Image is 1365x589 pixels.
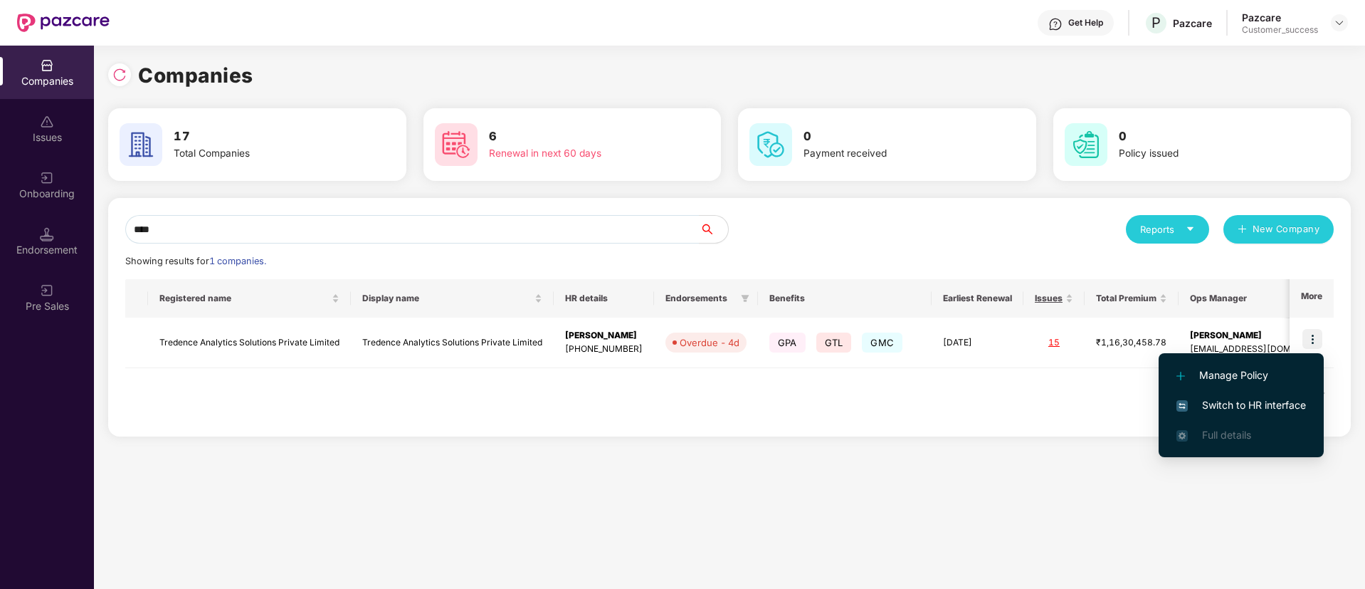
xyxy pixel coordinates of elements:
[1096,293,1156,304] span: Total Premium
[565,343,643,356] div: [PHONE_NUMBER]
[40,115,54,129] img: svg+xml;base64,PHN2ZyBpZD0iSXNzdWVzX2Rpc2FibGVkIiB4bWxucz0iaHR0cDovL3d3dy53My5vcmcvMjAwMC9zdmciIH...
[1048,17,1063,31] img: svg+xml;base64,PHN2ZyBpZD0iSGVscC0zMngzMiIgeG1sbnM9Imh0dHA6Ly93d3cudzMub3JnLzIwMDAvc3ZnIiB3aWR0aD...
[40,283,54,298] img: svg+xml;base64,PHN2ZyB3aWR0aD0iMjAiIGhlaWdodD0iMjAiIHZpZXdCb3g9IjAgMCAyMCAyMCIgZmlsbD0ibm9uZSIgeG...
[862,333,902,353] span: GMC
[1085,279,1179,318] th: Total Premium
[1173,16,1212,30] div: Pazcare
[1223,215,1334,244] button: plusNew Company
[1290,279,1334,318] th: More
[1302,329,1322,349] img: icon
[1096,336,1167,350] div: ₹1,16,30,458.78
[120,123,162,166] img: svg+xml;base64,PHN2ZyB4bWxucz0iaHR0cDovL3d3dy53My5vcmcvMjAwMC9zdmciIHdpZHRoPSI2MCIgaGVpZ2h0PSI2MC...
[1068,17,1103,28] div: Get Help
[565,329,643,343] div: [PERSON_NAME]
[1238,224,1247,236] span: plus
[769,333,806,353] span: GPA
[1202,429,1251,441] span: Full details
[138,60,253,91] h1: Companies
[1242,24,1318,36] div: Customer_success
[489,146,668,162] div: Renewal in next 60 days
[1119,146,1298,162] div: Policy issued
[1023,279,1085,318] th: Issues
[1035,336,1073,350] div: 15
[1186,224,1195,234] span: caret-down
[1253,222,1320,236] span: New Company
[40,227,54,241] img: svg+xml;base64,PHN2ZyB3aWR0aD0iMTQuNSIgaGVpZ2h0PSIxNC41IiB2aWV3Qm94PSIwIDAgMTYgMTYiIGZpbGw9Im5vbm...
[1176,368,1306,383] span: Manage Policy
[749,123,792,166] img: svg+xml;base64,PHN2ZyB4bWxucz0iaHR0cDovL3d3dy53My5vcmcvMjAwMC9zdmciIHdpZHRoPSI2MCIgaGVpZ2h0PSI2MC...
[1176,372,1185,380] img: svg+xml;base64,PHN2ZyB4bWxucz0iaHR0cDovL3d3dy53My5vcmcvMjAwMC9zdmciIHdpZHRoPSIxMi4yMDEiIGhlaWdodD...
[758,279,932,318] th: Benefits
[1190,329,1337,343] div: [PERSON_NAME]
[699,215,729,244] button: search
[1140,222,1195,236] div: Reports
[803,146,983,162] div: Payment received
[932,279,1023,318] th: Earliest Renewal
[362,293,532,304] span: Display name
[435,123,478,166] img: svg+xml;base64,PHN2ZyB4bWxucz0iaHR0cDovL3d3dy53My5vcmcvMjAwMC9zdmciIHdpZHRoPSI2MCIgaGVpZ2h0PSI2MC...
[1190,343,1337,356] div: [EMAIL_ADDRESS][DOMAIN_NAME]
[1334,17,1345,28] img: svg+xml;base64,PHN2ZyBpZD0iRHJvcGRvd24tMzJ4MzIiIHhtbG5zPSJodHRwOi8vd3d3LnczLm9yZy8yMDAwL3N2ZyIgd2...
[159,293,329,304] span: Registered name
[17,14,110,32] img: New Pazcare Logo
[351,279,554,318] th: Display name
[803,127,983,146] h3: 0
[1119,127,1298,146] h3: 0
[1151,14,1161,31] span: P
[148,279,351,318] th: Registered name
[741,294,749,303] span: filter
[738,290,752,307] span: filter
[1176,430,1188,442] img: svg+xml;base64,PHN2ZyB4bWxucz0iaHR0cDovL3d3dy53My5vcmcvMjAwMC9zdmciIHdpZHRoPSIxNi4zNjMiIGhlaWdodD...
[680,335,739,350] div: Overdue - 4d
[1242,11,1318,24] div: Pazcare
[489,127,668,146] h3: 6
[1065,123,1107,166] img: svg+xml;base64,PHN2ZyB4bWxucz0iaHR0cDovL3d3dy53My5vcmcvMjAwMC9zdmciIHdpZHRoPSI2MCIgaGVpZ2h0PSI2MC...
[148,318,351,368] td: Tredence Analytics Solutions Private Limited
[174,127,353,146] h3: 17
[699,224,728,235] span: search
[174,146,353,162] div: Total Companies
[351,318,554,368] td: Tredence Analytics Solutions Private Limited
[40,171,54,185] img: svg+xml;base64,PHN2ZyB3aWR0aD0iMjAiIGhlaWdodD0iMjAiIHZpZXdCb3g9IjAgMCAyMCAyMCIgZmlsbD0ibm9uZSIgeG...
[1176,400,1188,412] img: svg+xml;base64,PHN2ZyB4bWxucz0iaHR0cDovL3d3dy53My5vcmcvMjAwMC9zdmciIHdpZHRoPSIxNiIgaGVpZ2h0PSIxNi...
[1176,397,1306,413] span: Switch to HR interface
[1035,293,1063,304] span: Issues
[932,318,1023,368] td: [DATE]
[554,279,654,318] th: HR details
[816,333,852,353] span: GTL
[209,256,266,266] span: 1 companies.
[40,58,54,73] img: svg+xml;base64,PHN2ZyBpZD0iQ29tcGFuaWVzIiB4bWxucz0iaHR0cDovL3d3dy53My5vcmcvMjAwMC9zdmciIHdpZHRoPS...
[125,256,266,266] span: Showing results for
[112,68,127,82] img: svg+xml;base64,PHN2ZyBpZD0iUmVsb2FkLTMyeDMyIiB4bWxucz0iaHR0cDovL3d3dy53My5vcmcvMjAwMC9zdmciIHdpZH...
[1190,293,1326,304] span: Ops Manager
[665,293,735,304] span: Endorsements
